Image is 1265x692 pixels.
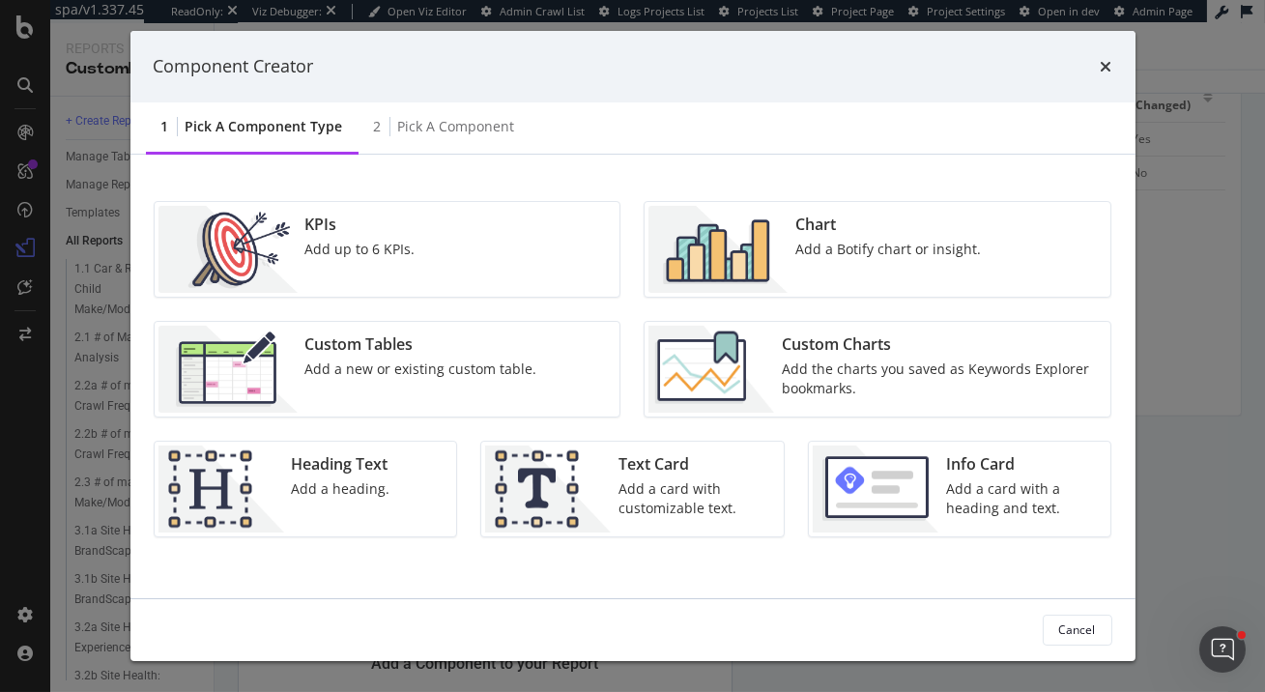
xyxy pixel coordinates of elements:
[154,54,314,79] div: Component Creator
[292,453,390,476] div: Heading Text
[782,360,1099,398] div: Add the charts you saved as Keywords Explorer bookmarks.
[158,206,298,293] img: __UUOcd1.png
[618,479,772,518] div: Add a card with customizable text.
[648,206,788,293] img: BHjNRGjj.png
[398,117,515,136] div: Pick a Component
[782,333,1099,356] div: Custom Charts
[130,31,1136,661] div: modal
[305,240,416,259] div: Add up to 6 KPIs.
[813,446,938,533] img: 9fcGIRyhgxRLRpur6FCk681sBQ4rDmX99LnU5EkywwAAAAAElFTkSuQmCC
[158,326,298,413] img: CzM_nd8v.png
[186,117,343,136] div: Pick a Component type
[161,117,169,136] div: 1
[946,453,1100,476] div: Info Card
[946,479,1100,518] div: Add a card with a heading and text.
[795,240,981,259] div: Add a Botify chart or insight.
[305,333,537,356] div: Custom Tables
[485,446,611,533] img: CIPqJSrR.png
[648,326,774,413] img: Chdk0Fza.png
[305,360,537,379] div: Add a new or existing custom table.
[618,453,772,476] div: Text Card
[1199,626,1246,673] iframe: Intercom live chat
[158,446,284,533] img: CtJ9-kHf.png
[305,214,416,236] div: KPIs
[1059,621,1096,638] div: Cancel
[292,479,390,499] div: Add a heading.
[374,117,382,136] div: 2
[1043,615,1112,646] button: Cancel
[795,214,981,236] div: Chart
[1101,54,1112,79] div: times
